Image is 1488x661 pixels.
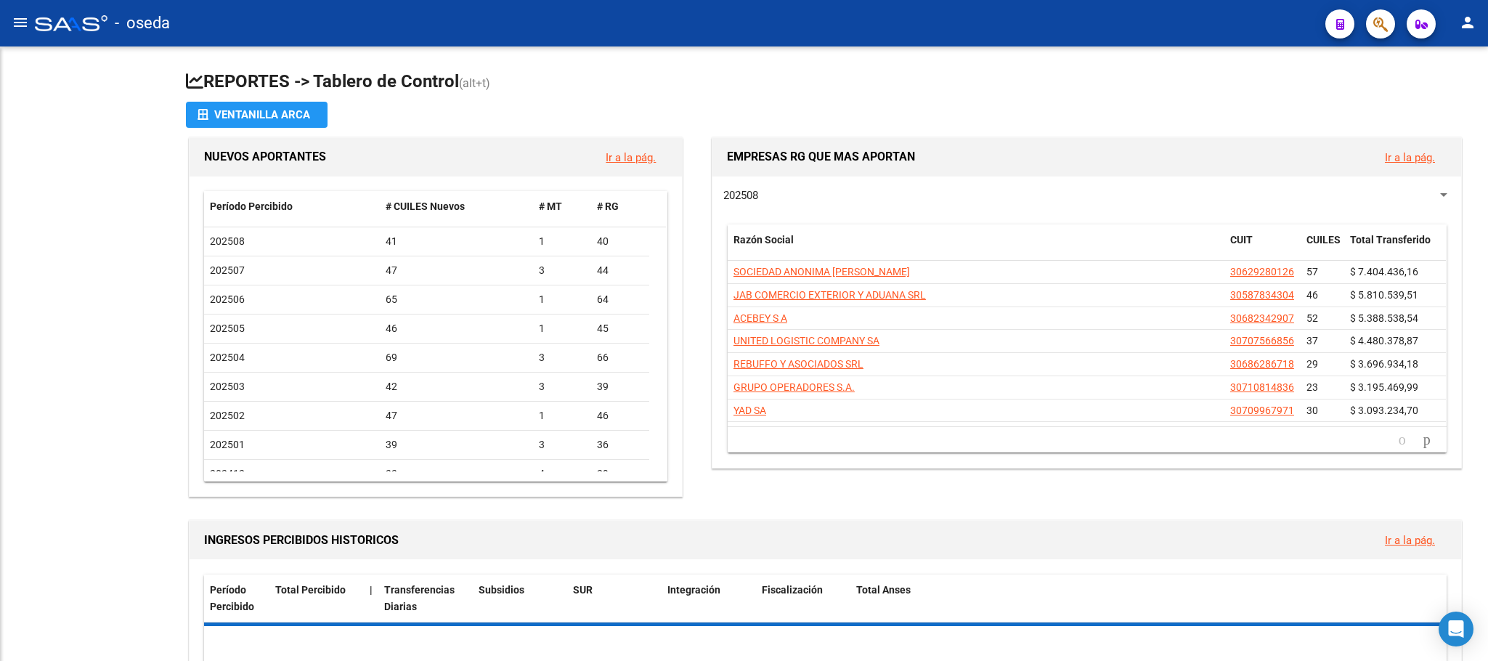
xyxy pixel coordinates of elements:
[850,575,1428,623] datatable-header-cell: Total Anses
[733,405,766,416] span: YAD SA
[386,262,528,279] div: 47
[756,575,850,623] datatable-header-cell: Fiscalización
[597,378,643,395] div: 39
[210,352,245,363] span: 202504
[733,381,855,393] span: GRUPO OPERADORES S.A.
[1230,335,1294,346] span: 30707566856
[539,349,585,366] div: 3
[364,575,378,623] datatable-header-cell: |
[1350,234,1431,246] span: Total Transferido
[597,466,643,482] div: 29
[1385,151,1435,164] a: Ir a la pág.
[186,102,328,128] button: Ventanilla ARCA
[1230,289,1294,301] span: 30587834304
[1306,335,1318,346] span: 37
[12,14,29,31] mat-icon: menu
[1230,405,1294,416] span: 30709967971
[1230,358,1294,370] span: 30686286718
[1306,381,1318,393] span: 23
[856,584,911,596] span: Total Anses
[606,151,656,164] a: Ir a la pág.
[1350,358,1418,370] span: $ 3.696.934,18
[386,466,528,482] div: 33
[1373,144,1447,171] button: Ir a la pág.
[1230,312,1294,324] span: 30682342907
[539,407,585,424] div: 1
[1306,289,1318,301] span: 46
[591,191,649,222] datatable-header-cell: # RG
[479,584,524,596] span: Subsidios
[210,235,245,247] span: 202508
[1350,266,1418,277] span: $ 7.404.436,16
[384,584,455,612] span: Transferencias Diarias
[386,437,528,453] div: 39
[727,150,915,163] span: EMPRESAS RG QUE MAS APORTAN
[597,262,643,279] div: 44
[597,349,643,366] div: 66
[539,437,585,453] div: 3
[186,70,1465,95] h1: REPORTES -> Tablero de Control
[386,378,528,395] div: 42
[733,234,794,246] span: Razón Social
[210,410,245,421] span: 202502
[210,584,254,612] span: Período Percibido
[662,575,756,623] datatable-header-cell: Integración
[539,378,585,395] div: 3
[275,584,346,596] span: Total Percibido
[573,584,593,596] span: SUR
[1230,234,1253,246] span: CUIT
[1230,266,1294,277] span: 30629280126
[473,575,567,623] datatable-header-cell: Subsidios
[733,358,863,370] span: REBUFFO Y ASOCIADOS SRL
[597,200,619,212] span: # RG
[1439,612,1473,646] div: Open Intercom Messenger
[539,262,585,279] div: 3
[1350,381,1418,393] span: $ 3.195.469,99
[733,335,879,346] span: UNITED LOGISTIC COMPANY SA
[210,293,245,305] span: 202506
[210,264,245,276] span: 202507
[667,584,720,596] span: Integración
[1385,534,1435,547] a: Ir a la pág.
[1373,527,1447,553] button: Ir a la pág.
[533,191,591,222] datatable-header-cell: # MT
[567,575,662,623] datatable-header-cell: SUR
[370,584,373,596] span: |
[539,466,585,482] div: 4
[539,200,562,212] span: # MT
[594,144,667,171] button: Ir a la pág.
[597,320,643,337] div: 45
[733,289,926,301] span: JAB COMERCIO EXTERIOR Y ADUANA SRL
[198,102,316,128] div: Ventanilla ARCA
[733,312,787,324] span: ACEBEY S A
[597,291,643,308] div: 64
[269,575,364,623] datatable-header-cell: Total Percibido
[1306,358,1318,370] span: 29
[1306,234,1341,246] span: CUILES
[539,320,585,337] div: 1
[539,233,585,250] div: 1
[1306,312,1318,324] span: 52
[1417,432,1437,448] a: go to next page
[386,200,465,212] span: # CUILES Nuevos
[210,200,293,212] span: Período Percibido
[386,407,528,424] div: 47
[723,189,758,202] span: 202508
[210,381,245,392] span: 202503
[210,439,245,450] span: 202501
[1350,312,1418,324] span: $ 5.388.538,54
[597,233,643,250] div: 40
[210,468,245,479] span: 202412
[1306,266,1318,277] span: 57
[386,320,528,337] div: 46
[539,291,585,308] div: 1
[115,7,170,39] span: - oseda
[1459,14,1476,31] mat-icon: person
[1350,335,1418,346] span: $ 4.480.378,87
[386,291,528,308] div: 65
[386,233,528,250] div: 41
[204,150,326,163] span: NUEVOS APORTANTES
[1301,224,1344,272] datatable-header-cell: CUILES
[728,224,1224,272] datatable-header-cell: Razón Social
[1392,432,1412,448] a: go to previous page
